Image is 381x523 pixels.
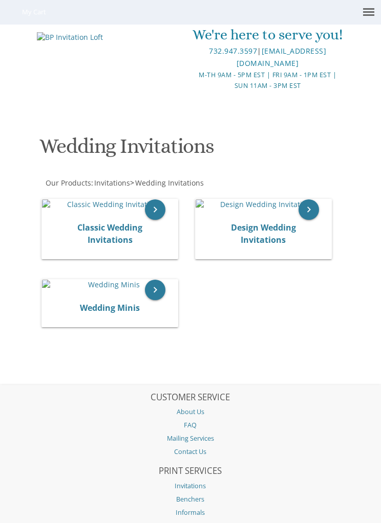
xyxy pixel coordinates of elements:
div: : [37,178,344,188]
a: Design Wedding Invitations [231,222,296,245]
div: We're here to serve you! [191,25,344,45]
h1: Wedding Invitations [39,135,342,165]
a: FAQ [37,419,344,432]
a: Wedding Minis [80,302,140,313]
a: Our Products [45,178,91,188]
img: Design Wedding Invitations [196,199,331,210]
a: Benchers [37,493,344,506]
a: About Us [37,405,344,419]
a: 732.947.3597 [209,46,257,56]
span: > [130,178,204,188]
div: | [191,45,344,70]
h2: CUSTOMER SERVICE [37,393,344,403]
a: keyboard_arrow_right [299,199,319,220]
a: Wedding Invitations [134,178,204,188]
span: Invitations [94,178,130,188]
img: Wedding Minis [42,280,178,290]
a: keyboard_arrow_right [145,280,165,300]
a: Invitations [37,480,344,493]
img: BP Invitation Loft [37,32,103,42]
a: Mailing Services [37,432,344,445]
div: M-Th 9am - 5pm EST | Fri 9am - 1pm EST | Sun 11am - 3pm EST [191,70,344,92]
a: Informals [37,506,344,519]
a: Invitations [93,178,130,188]
a: Contact Us [37,445,344,459]
h2: PRINT SERVICES [37,466,344,476]
span: Wedding Invitations [135,178,204,188]
a: keyboard_arrow_right [145,199,165,220]
img: Classic Wedding Invitations [42,199,178,210]
a: [EMAIL_ADDRESS][DOMAIN_NAME] [237,46,326,68]
a: Classic Wedding Invitations [77,222,142,245]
